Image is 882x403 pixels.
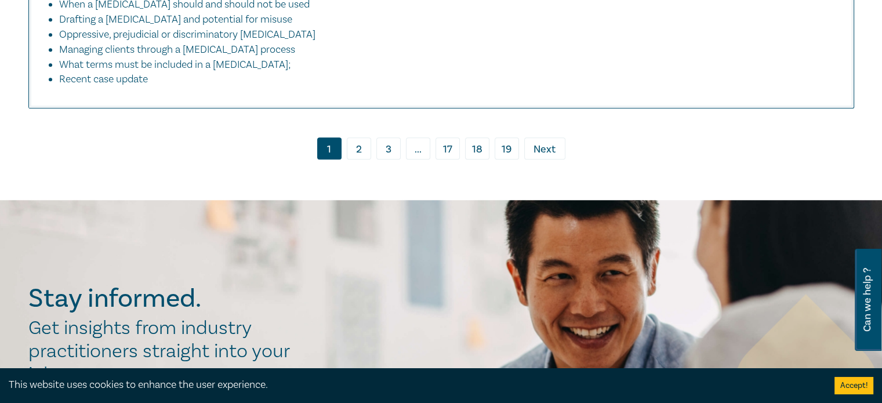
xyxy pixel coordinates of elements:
li: What terms must be included in a [MEDICAL_DATA]; [59,57,830,72]
li: Oppressive, prejudicial or discriminatory [MEDICAL_DATA] [59,27,830,42]
li: Managing clients through a [MEDICAL_DATA] process [59,42,830,57]
button: Accept cookies [834,377,873,394]
span: Next [533,142,556,157]
h2: Get insights from industry practitioners straight into your inbox. [28,317,302,386]
a: 18 [465,137,489,159]
a: 19 [495,137,519,159]
a: 17 [435,137,460,159]
li: Recent case update [59,72,842,87]
a: 1 [317,137,342,159]
a: 2 [347,137,371,159]
h2: Stay informed. [28,284,302,314]
a: Next [524,137,565,159]
div: This website uses cookies to enhance the user experience. [9,377,817,393]
a: 3 [376,137,401,159]
span: Can we help ? [862,256,873,344]
li: Drafting a [MEDICAL_DATA] and potential for misuse [59,12,830,27]
span: ... [406,137,430,159]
